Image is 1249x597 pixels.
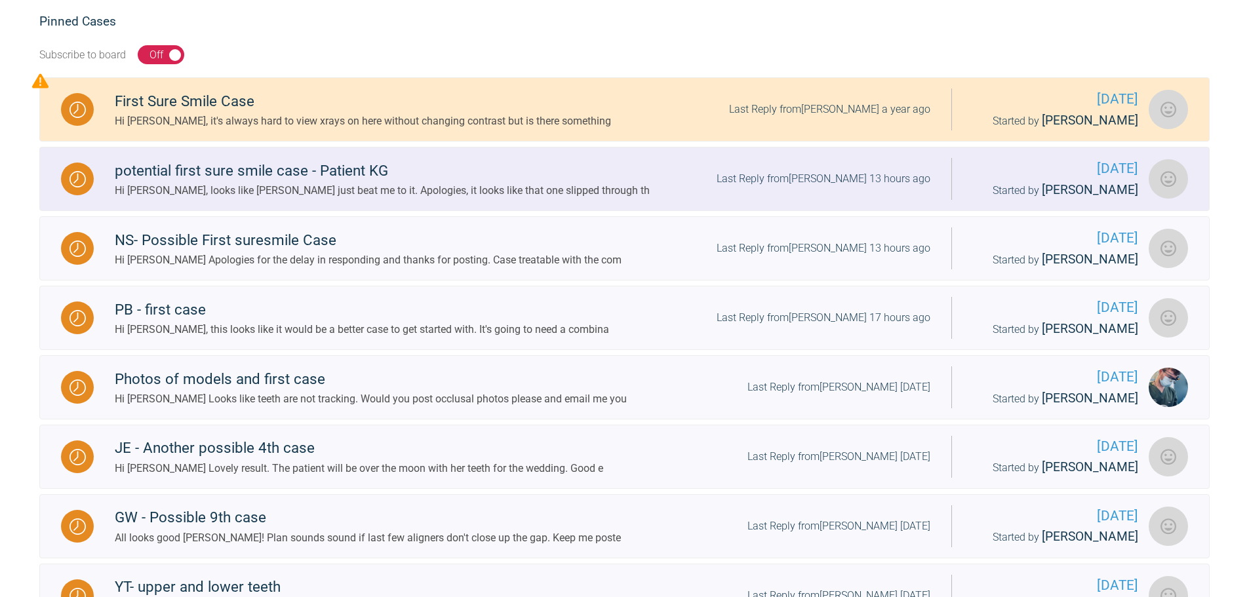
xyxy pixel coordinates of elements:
img: Jessica Bateman [1149,90,1188,129]
div: Hi [PERSON_NAME], it's always hard to view xrays on here without changing contrast but is there s... [115,113,611,130]
div: Hi [PERSON_NAME] Apologies for the delay in responding and thanks for posting. Case treatable wit... [115,252,622,269]
a: Waitingpotential first sure smile case - Patient KGHi [PERSON_NAME], looks like [PERSON_NAME] jus... [39,147,1210,211]
div: PB - first case [115,298,609,322]
img: Waiting [69,449,86,465]
h2: Pinned Cases [39,12,1210,32]
img: Zoe Buontempo [1149,298,1188,337]
img: Waiting [69,241,86,257]
img: Waiting [69,171,86,187]
div: Subscribe to board [39,47,126,64]
div: Started by [973,111,1138,131]
div: Hi [PERSON_NAME] Lovely result. The patient will be over the moon with her teeth for the wedding.... [115,460,603,477]
a: WaitingFirst Sure Smile CaseHi [PERSON_NAME], it's always hard to view xrays on here without chan... [39,77,1210,142]
span: [DATE] [973,88,1138,110]
img: Waiting [69,102,86,118]
span: [DATE] [973,227,1138,249]
span: [PERSON_NAME] [1042,182,1138,197]
span: [PERSON_NAME] [1042,459,1138,474]
div: Started by [973,457,1138,478]
div: Started by [973,389,1138,409]
span: [PERSON_NAME] [1042,391,1138,406]
img: Thomas Dobson [1149,368,1188,407]
div: Started by [973,527,1138,547]
div: Photos of models and first case [115,368,627,391]
a: WaitingGW - Possible 9th caseAll looks good [PERSON_NAME]! Plan sounds sound if last few aligners... [39,494,1210,558]
div: potential first sure smile case - Patient KG [115,159,650,183]
div: Off [149,47,163,64]
div: Hi [PERSON_NAME] Looks like teeth are not tracking. Would you post occlusal photos please and ema... [115,391,627,408]
a: WaitingPhotos of models and first caseHi [PERSON_NAME] Looks like teeth are not tracking. Would y... [39,355,1210,419]
div: NS- Possible First suresmile Case [115,229,622,252]
img: Cathryn Sherlock [1149,437,1188,476]
div: First Sure Smile Case [115,90,611,113]
span: [PERSON_NAME] [1042,529,1138,544]
img: Waiting [69,310,86,326]
span: [DATE] [973,158,1138,180]
div: JE - Another possible 4th case [115,436,603,460]
span: [PERSON_NAME] [1042,113,1138,128]
div: Last Reply from [PERSON_NAME] [DATE] [747,518,930,535]
a: WaitingPB - first caseHi [PERSON_NAME], this looks like it would be a better case to get started ... [39,286,1210,350]
span: [DATE] [973,297,1138,318]
img: Priority [32,73,49,89]
div: Hi [PERSON_NAME], this looks like it would be a better case to get started with. It's going to ne... [115,321,609,338]
a: WaitingNS- Possible First suresmile CaseHi [PERSON_NAME] Apologies for the delay in responding an... [39,216,1210,280]
div: Last Reply from [PERSON_NAME] a year ago [729,101,930,118]
img: Waiting [69,518,86,535]
div: GW - Possible 9th case [115,506,621,530]
div: Started by [973,180,1138,201]
span: [DATE] [973,436,1138,457]
img: Waiting [69,379,86,396]
div: Hi [PERSON_NAME], looks like [PERSON_NAME] just beat me to it. Apologies, it looks like that one ... [115,182,650,199]
a: WaitingJE - Another possible 4th caseHi [PERSON_NAME] Lovely result. The patient will be over the... [39,425,1210,489]
span: [PERSON_NAME] [1042,252,1138,267]
div: Started by [973,319,1138,339]
span: [DATE] [973,366,1138,388]
div: All looks good [PERSON_NAME]! Plan sounds sound if last few aligners don't close up the gap. Keep... [115,530,621,547]
img: Farida Abdelaziz [1149,229,1188,268]
span: [DATE] [973,575,1138,596]
div: Last Reply from [PERSON_NAME] [DATE] [747,448,930,465]
img: Cathryn Sherlock [1149,507,1188,546]
span: [DATE] [973,505,1138,527]
div: Last Reply from [PERSON_NAME] 17 hours ago [717,309,930,326]
div: Started by [973,250,1138,270]
img: Farida Abdelaziz [1149,159,1188,199]
div: Last Reply from [PERSON_NAME] 13 hours ago [717,240,930,257]
div: Last Reply from [PERSON_NAME] [DATE] [747,379,930,396]
div: Last Reply from [PERSON_NAME] 13 hours ago [717,170,930,187]
span: [PERSON_NAME] [1042,321,1138,336]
